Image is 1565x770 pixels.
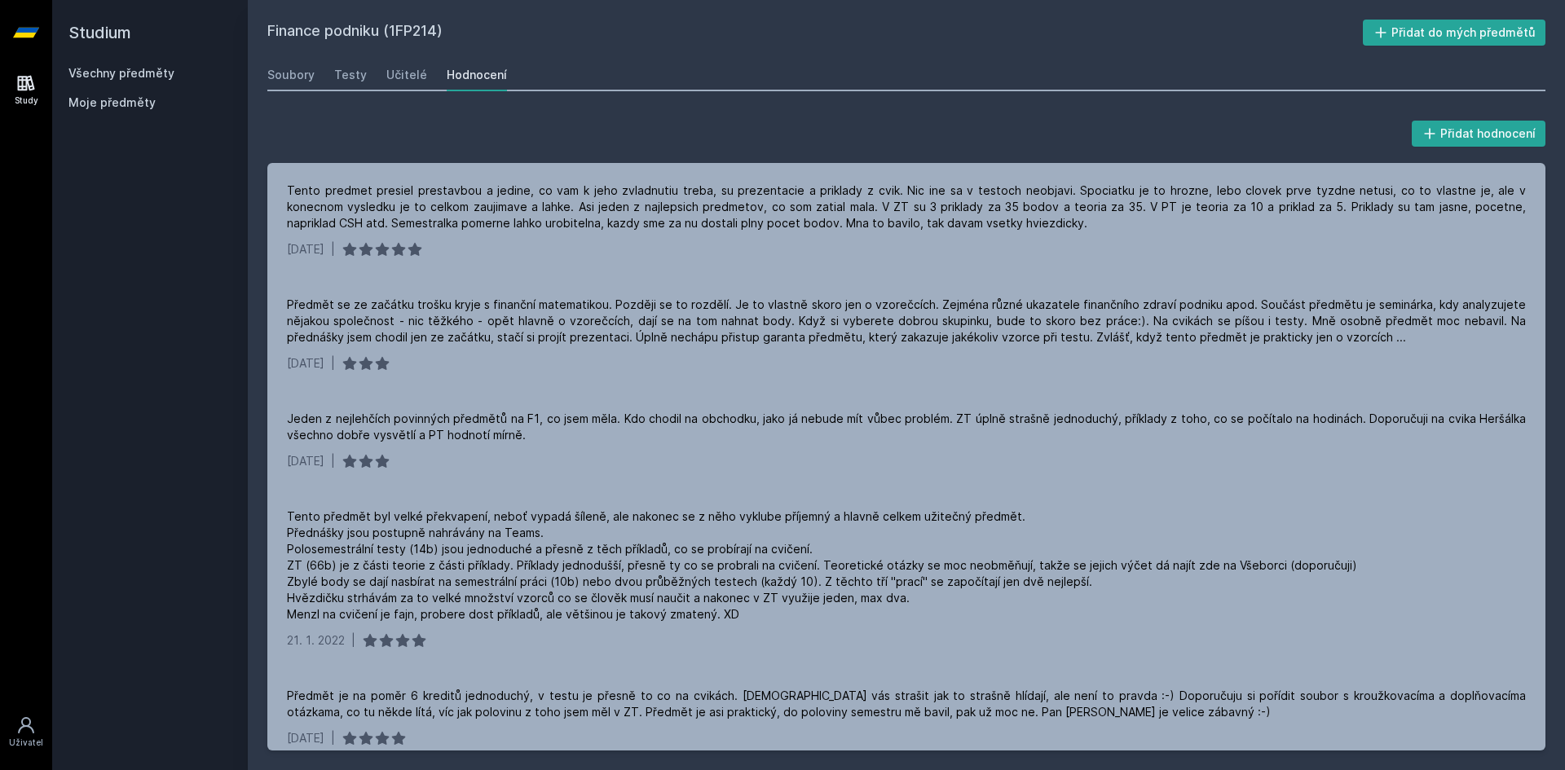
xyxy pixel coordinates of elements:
a: Soubory [267,59,315,91]
div: Jeden z nejlehčích povinných předmětů na F1, co jsem měla. Kdo chodil na obchodku, jako já nebude... [287,411,1526,443]
div: [DATE] [287,453,324,469]
div: Předmět je na poměr 6 kreditů jednoduchý, v testu je přesně to co na cvikách. [DEMOGRAPHIC_DATA] ... [287,688,1526,720]
div: Tento předmět byl velké překvapení, neboť vypadá šíleně, ale nakonec se z něho vyklube příjemný a... [287,508,1357,623]
div: | [331,730,335,746]
div: [DATE] [287,241,324,257]
div: Předmět se ze začátku trošku kryje s finanční matematikou. Později se to rozdělí. Je to vlastně s... [287,297,1526,345]
a: Study [3,65,49,115]
a: Hodnocení [447,59,507,91]
span: Moje předměty [68,95,156,111]
div: | [331,355,335,372]
div: Tento predmet presiel prestavbou a jedine, co vam k jeho zvladnutiu treba, su prezentacie a prikl... [287,183,1526,231]
div: | [351,632,355,649]
div: | [331,453,335,469]
a: Uživatel [3,707,49,757]
div: Uživatel [9,737,43,749]
div: [DATE] [287,730,324,746]
a: Učitelé [386,59,427,91]
div: Soubory [267,67,315,83]
button: Přidat do mých předmětů [1363,20,1546,46]
div: Study [15,95,38,107]
div: 21. 1. 2022 [287,632,345,649]
div: Testy [334,67,367,83]
div: | [331,241,335,257]
h2: Finance podniku (1FP214) [267,20,1363,46]
a: Testy [334,59,367,91]
button: Přidat hodnocení [1412,121,1546,147]
div: Učitelé [386,67,427,83]
a: Všechny předměty [68,66,174,80]
div: Hodnocení [447,67,507,83]
div: [DATE] [287,355,324,372]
